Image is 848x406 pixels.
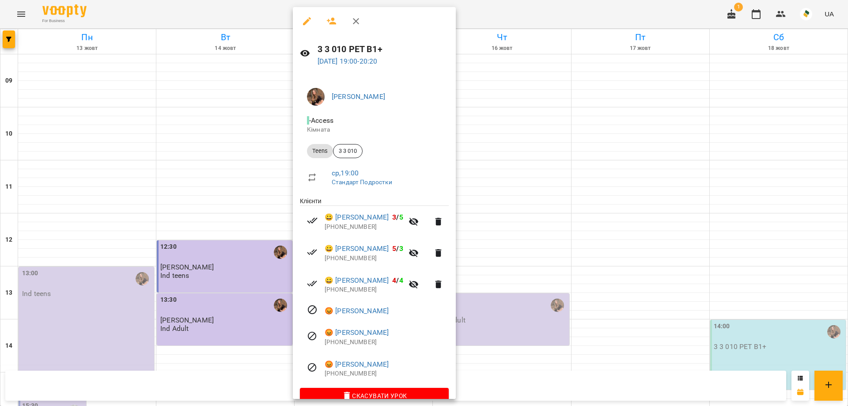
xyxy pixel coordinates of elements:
span: 4 [392,276,396,285]
p: [PHONE_NUMBER] [325,223,403,231]
span: 4 [399,276,403,285]
p: Кімната [307,125,442,134]
span: 3 [392,213,396,221]
span: 3 3 010 [333,147,362,155]
svg: Візит сплачено [307,278,318,289]
svg: Візит скасовано [307,362,318,373]
b: / [392,244,403,253]
ul: Клієнти [300,197,449,388]
a: 😡 [PERSON_NAME] [325,359,389,370]
b: / [392,213,403,221]
a: ср , 19:00 [332,169,359,177]
p: [PHONE_NUMBER] [325,369,449,378]
div: 3 3 010 [333,144,363,158]
a: 😡 [PERSON_NAME] [325,327,389,338]
a: 😡 [PERSON_NAME] [325,306,389,316]
a: [PERSON_NAME] [332,92,385,101]
button: Скасувати Урок [300,388,449,404]
span: - Access [307,116,335,125]
svg: Візит сплачено [307,247,318,258]
svg: Візит скасовано [307,331,318,341]
span: Teens [307,147,333,155]
a: 😀 [PERSON_NAME] [325,212,389,223]
a: [DATE] 19:00-20:20 [318,57,378,65]
svg: Візит скасовано [307,304,318,315]
span: 3 [399,244,403,253]
a: 😀 [PERSON_NAME] [325,243,389,254]
a: 😀 [PERSON_NAME] [325,275,389,286]
b: / [392,276,403,285]
p: [PHONE_NUMBER] [325,285,403,294]
svg: Візит сплачено [307,215,318,226]
h6: 3 3 010 PET B1+ [318,42,449,56]
a: Стандарт Подростки [332,178,392,186]
p: [PHONE_NUMBER] [325,254,403,263]
img: 89f554988fb193677efdef79147465c3.jpg [307,88,325,106]
span: 5 [399,213,403,221]
span: 5 [392,244,396,253]
p: [PHONE_NUMBER] [325,338,449,347]
span: Скасувати Урок [307,391,442,401]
